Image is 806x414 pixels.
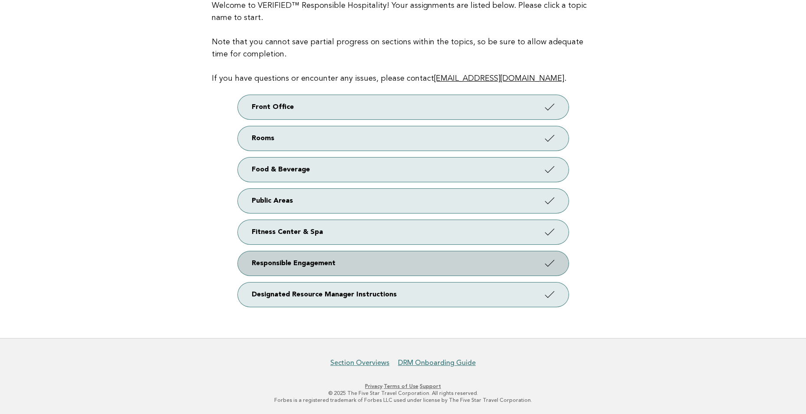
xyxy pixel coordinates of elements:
a: Public Areas [238,189,569,213]
a: Privacy [365,383,382,389]
a: Section Overviews [330,358,389,367]
p: Forbes is a registered trademark of Forbes LLC used under license by The Five Star Travel Corpora... [138,397,669,404]
a: Designated Resource Manager Instructions [238,283,569,307]
a: Rooms [238,126,569,151]
a: Food & Beverage [238,158,569,182]
a: Fitness Center & Spa [238,220,569,244]
a: Terms of Use [384,383,418,389]
a: Support [420,383,441,389]
a: [EMAIL_ADDRESS][DOMAIN_NAME] [434,75,564,82]
a: Front Office [238,95,569,119]
a: DRM Onboarding Guide [398,358,476,367]
p: © 2025 The Five Star Travel Corporation. All rights reserved. [138,390,669,397]
p: · · [138,383,669,390]
a: Responsible Engagement [238,251,569,276]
